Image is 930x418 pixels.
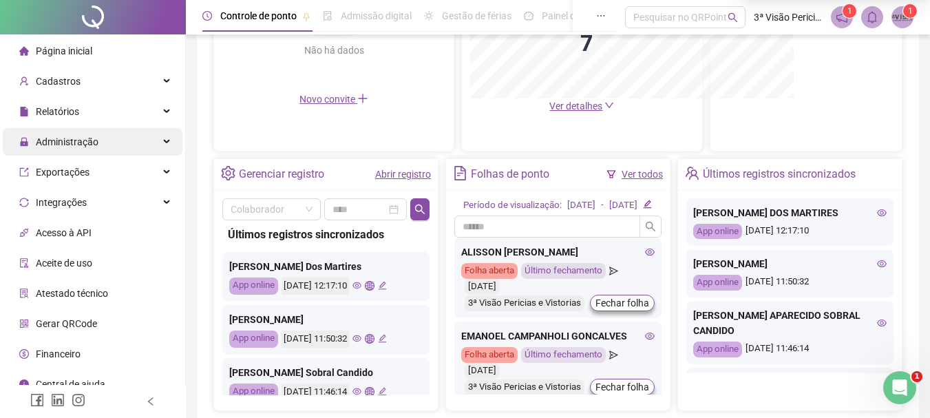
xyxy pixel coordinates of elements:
div: [PERSON_NAME] [229,312,423,327]
div: [DATE] 12:17:10 [693,224,887,240]
span: pushpin [302,12,310,21]
span: search [728,12,738,23]
span: eye [352,334,361,343]
div: [DATE] 11:50:32 [282,331,349,348]
span: user-add [19,76,29,86]
span: send [609,347,618,363]
span: global [365,281,374,290]
span: Gerar QRCode [36,318,97,329]
span: Fechar folha [595,295,649,311]
span: solution [19,289,29,298]
div: App online [229,331,278,348]
div: [PERSON_NAME] Sobral Candido [229,365,423,380]
span: Atestado técnico [36,288,108,299]
span: linkedin [51,393,65,407]
iframe: Intercom live chat [883,371,916,404]
span: setting [221,166,235,180]
div: Folhas de ponto [471,163,549,186]
span: sun [424,11,434,21]
span: edit [643,200,652,209]
span: Painel do DP [542,10,595,21]
span: Admissão digital [341,10,412,21]
span: Financeiro [36,348,81,359]
span: lock [19,137,29,147]
div: [PERSON_NAME] APARECIDO SOBRAL CANDIDO [693,308,887,338]
div: Últimos registros sincronizados [703,163,856,186]
span: export [19,167,29,177]
div: [DATE] 12:17:10 [282,278,349,295]
div: [DATE] [609,198,637,213]
span: Gestão de férias [442,10,511,21]
span: file-text [453,166,467,180]
div: - [601,198,604,213]
div: App online [229,384,278,401]
span: Novo convite [299,94,368,105]
div: [PERSON_NAME] DOS MARTIRES [693,205,887,220]
span: home [19,46,29,56]
span: dollar [19,349,29,359]
div: 3ª Visão Pericias e Vistorias [465,379,584,395]
span: Ver detalhes [549,101,602,112]
div: Último fechamento [521,263,606,279]
img: 35064 [892,7,913,28]
div: Últimos registros sincronizados [228,226,424,243]
span: Integrações [36,197,87,208]
span: facebook [30,393,44,407]
span: Controle de ponto [220,10,297,21]
span: sync [19,198,29,207]
span: api [19,228,29,238]
span: plus [357,93,368,104]
div: Gerenciar registro [239,163,324,186]
div: [DATE] 11:46:14 [282,384,349,401]
div: App online [693,275,742,291]
div: App online [693,342,742,357]
span: audit [19,258,29,268]
span: edit [378,334,387,343]
span: Página inicial [36,45,92,56]
span: clock-circle [202,11,212,21]
span: file-done [323,11,332,21]
span: Central de ajuda [36,379,105,390]
span: 1 [908,6,913,16]
span: bell [866,11,878,23]
span: eye [645,247,655,257]
button: Fechar folha [590,295,655,311]
sup: 1 [843,4,856,18]
span: Aceite de uso [36,258,92,269]
span: eye [352,387,361,396]
div: EMANOEL CAMPANHOLI GONCALVES [461,328,655,344]
span: Relatórios [36,106,79,117]
span: 1 [847,6,852,16]
span: Administração [36,136,98,147]
span: down [604,101,614,110]
span: global [365,334,374,343]
span: search [645,221,656,232]
div: ALISSON [PERSON_NAME] [461,244,655,260]
span: left [146,397,156,406]
span: ellipsis [596,11,606,21]
span: send [609,263,618,279]
span: eye [877,318,887,328]
span: search [414,204,425,215]
span: global [365,387,374,396]
span: 1 [911,371,922,382]
a: Abrir registro [375,169,431,180]
sup: Atualize o seu contato no menu Meus Dados [903,4,917,18]
div: [DATE] [465,279,500,295]
span: Fechar folha [595,379,649,395]
span: edit [378,281,387,290]
div: [DATE] [465,363,500,379]
div: App online [693,224,742,240]
div: Não há dados [271,43,397,58]
a: Ver todos [622,169,663,180]
div: 3ª Visão Pericias e Vistorias [465,295,584,311]
div: [PERSON_NAME] Dos Martires [229,259,423,274]
span: eye [877,259,887,269]
span: team [685,166,699,180]
span: file [19,107,29,116]
span: Cadastros [36,76,81,87]
button: Fechar folha [590,379,655,395]
a: Ver detalhes down [549,101,614,112]
span: notification [836,11,848,23]
span: info-circle [19,379,29,389]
